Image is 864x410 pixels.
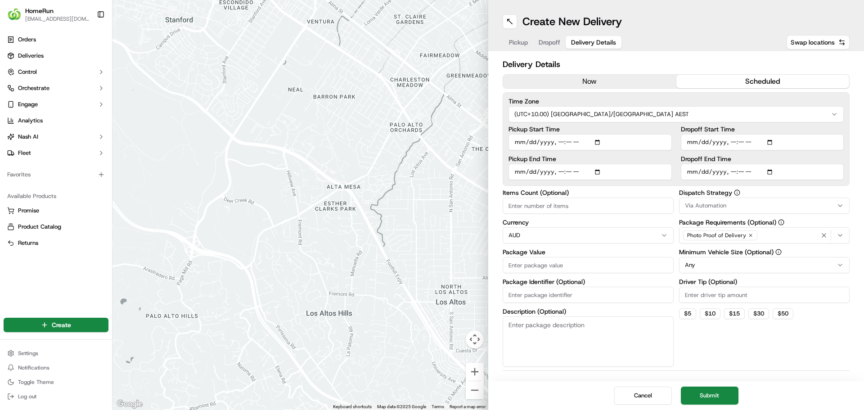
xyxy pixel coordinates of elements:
[4,4,93,25] button: HomeRunHomeRun[EMAIL_ADDRESS][DOMAIN_NAME]
[4,65,108,79] button: Control
[18,350,38,357] span: Settings
[4,167,108,182] div: Favorites
[4,318,108,332] button: Create
[773,308,793,319] button: $50
[7,239,105,247] a: Returns
[503,257,674,273] input: Enter package value
[18,68,37,76] span: Control
[18,133,38,141] span: Nash AI
[679,189,850,196] label: Dispatch Strategy
[787,35,850,50] button: Swap locations
[18,84,49,92] span: Orchestrate
[25,6,54,15] button: HomeRun
[503,75,676,88] button: now
[333,404,372,410] button: Keyboard shortcuts
[4,390,108,403] button: Log out
[4,32,108,47] a: Orders
[679,227,850,243] button: Photo Proof of Delivery
[503,249,674,255] label: Package Value
[700,308,720,319] button: $10
[4,347,108,360] button: Settings
[679,308,696,319] button: $5
[4,189,108,203] div: Available Products
[679,249,850,255] label: Minimum Vehicle Size (Optional)
[503,58,850,71] h2: Delivery Details
[687,232,746,239] span: Photo Proof of Delivery
[775,249,782,255] button: Minimum Vehicle Size (Optional)
[679,287,850,303] input: Enter driver tip amount
[522,14,622,29] h1: Create New Delivery
[52,320,71,329] span: Create
[571,38,616,47] span: Delivery Details
[18,378,54,386] span: Toggle Theme
[4,130,108,144] button: Nash AI
[4,81,108,95] button: Orchestrate
[18,149,31,157] span: Fleet
[115,398,144,410] a: Open this area in Google Maps (opens a new window)
[724,308,745,319] button: $15
[503,279,674,285] label: Package Identifier (Optional)
[4,203,108,218] button: Promise
[432,404,444,409] a: Terms (opens in new tab)
[503,287,674,303] input: Enter package identifier
[503,308,674,315] label: Description (Optional)
[18,393,36,400] span: Log out
[676,75,850,88] button: scheduled
[791,38,835,47] span: Swap locations
[4,97,108,112] button: Engage
[679,198,850,214] button: Via Automation
[7,7,22,22] img: HomeRun
[4,361,108,374] button: Notifications
[681,387,738,405] button: Submit
[503,198,674,214] input: Enter number of items
[18,207,39,215] span: Promise
[539,38,560,47] span: Dropoff
[4,146,108,160] button: Fleet
[4,376,108,388] button: Toggle Theme
[679,279,850,285] label: Driver Tip (Optional)
[18,364,49,371] span: Notifications
[466,363,484,381] button: Zoom in
[508,156,672,162] label: Pickup End Time
[4,113,108,128] a: Analytics
[450,404,486,409] a: Report a map error
[466,330,484,348] button: Map camera controls
[679,219,850,225] label: Package Requirements (Optional)
[681,126,844,132] label: Dropoff Start Time
[18,239,38,247] span: Returns
[18,117,43,125] span: Analytics
[25,15,90,23] button: [EMAIL_ADDRESS][DOMAIN_NAME]
[115,398,144,410] img: Google
[4,236,108,250] button: Returns
[18,36,36,44] span: Orders
[508,98,844,104] label: Time Zone
[614,387,672,405] button: Cancel
[685,202,726,210] span: Via Automation
[503,189,674,196] label: Items Count (Optional)
[778,219,784,225] button: Package Requirements (Optional)
[681,156,844,162] label: Dropoff End Time
[18,100,38,108] span: Engage
[509,38,528,47] span: Pickup
[4,220,108,234] button: Product Catalog
[466,381,484,399] button: Zoom out
[4,49,108,63] a: Deliveries
[18,223,61,231] span: Product Catalog
[7,223,105,231] a: Product Catalog
[508,126,672,132] label: Pickup Start Time
[18,52,44,60] span: Deliveries
[377,404,426,409] span: Map data ©2025 Google
[503,219,674,225] label: Currency
[7,207,105,215] a: Promise
[748,308,769,319] button: $30
[734,189,740,196] button: Dispatch Strategy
